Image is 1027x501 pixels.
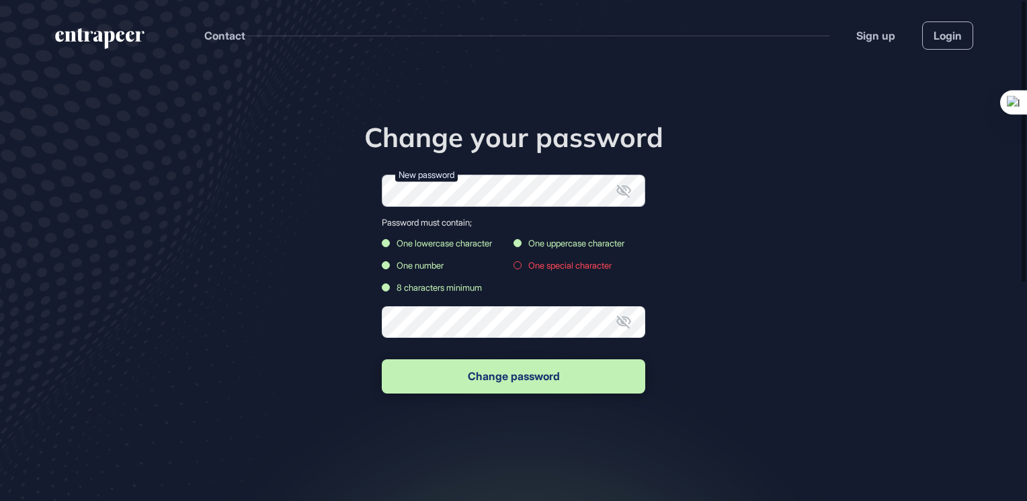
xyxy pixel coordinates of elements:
[513,261,645,271] div: One special character
[382,283,513,293] div: 8 characters minimum
[513,238,645,248] div: One uppercase character
[395,168,458,182] label: New password
[382,238,513,248] div: One lowercase character
[922,21,973,50] a: Login
[382,359,645,394] button: Change password
[382,218,645,228] div: Password must contain;
[54,28,146,54] a: entrapeer-logo
[309,121,718,153] h1: Change your password
[382,261,513,271] div: One number
[856,28,895,44] a: Sign up
[204,27,245,44] button: Contact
